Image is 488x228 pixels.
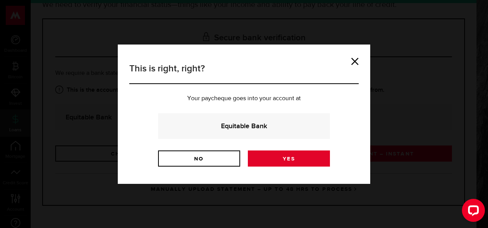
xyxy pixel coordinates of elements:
[129,62,359,84] h3: This is right, right?
[456,196,488,228] iframe: LiveChat chat widget
[129,96,359,102] p: Your paycheque goes into your account at
[158,150,240,167] a: No
[168,121,320,131] strong: Equitable Bank
[248,150,330,167] a: Yes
